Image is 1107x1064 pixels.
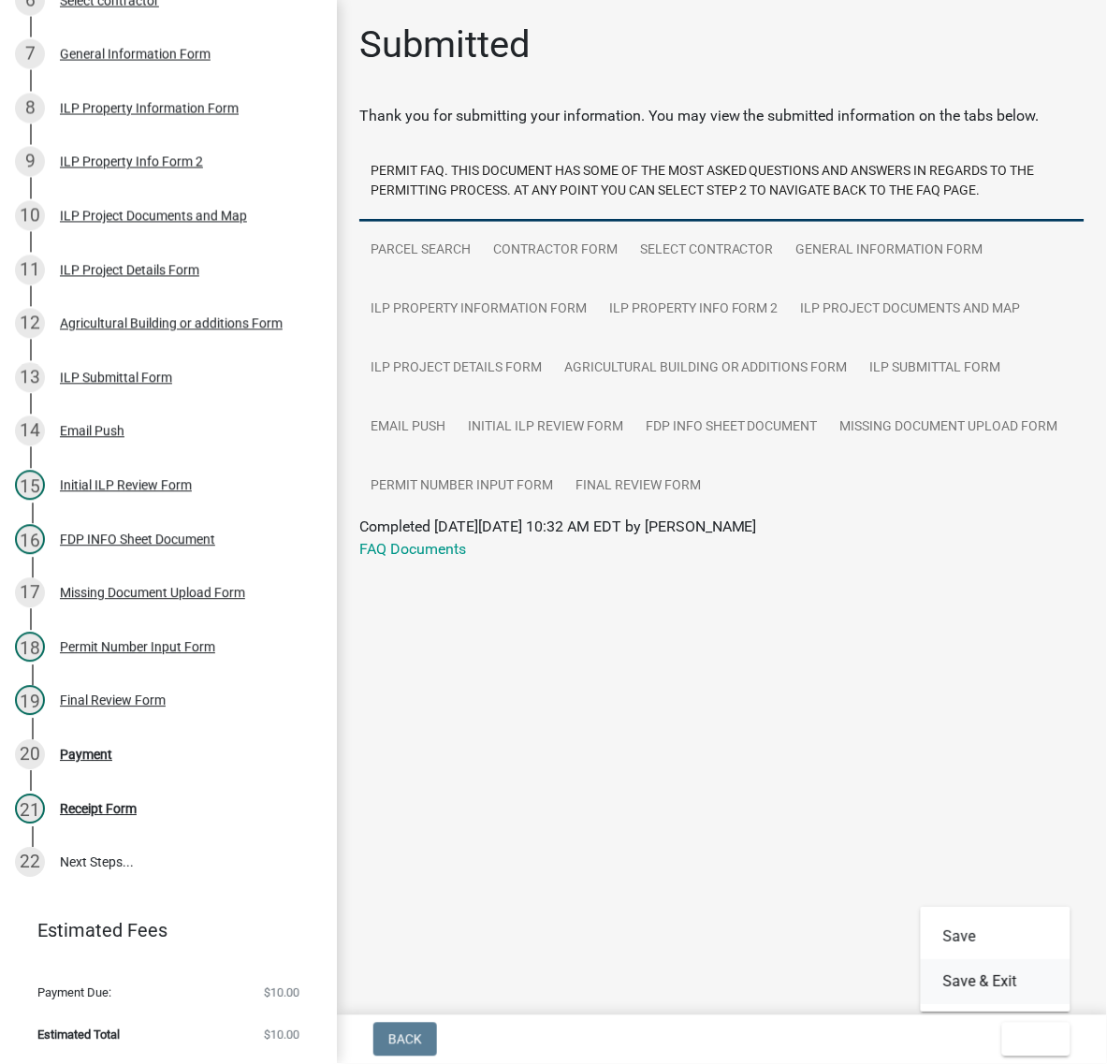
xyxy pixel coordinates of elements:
h1: Submitted [359,22,531,67]
span: $10.00 [264,987,299,999]
span: Back [388,1032,422,1047]
div: 19 [15,686,45,716]
div: 8 [15,94,45,124]
a: Initial ILP Review Form [457,398,634,458]
div: 13 [15,363,45,393]
div: ILP Project Details Form [60,264,199,277]
div: Initial ILP Review Form [60,479,192,492]
a: Missing Document Upload Form [829,398,1070,458]
a: ILP Project Details Form [359,339,553,399]
button: Exit [1002,1023,1071,1057]
span: Exit [1017,1032,1044,1047]
span: $10.00 [264,1029,299,1042]
div: Missing Document Upload Form [60,587,245,600]
button: Save & Exit [921,960,1071,1005]
a: Email Push [359,398,457,458]
div: Receipt Form [60,803,137,816]
div: Permit Number Input Form [60,641,215,654]
div: General Information Form [60,48,211,61]
a: ILP Property Information Form [359,280,598,340]
div: 9 [15,147,45,177]
div: ILP Property Info Form 2 [60,155,203,168]
span: Payment Due: [37,987,111,999]
div: 12 [15,309,45,339]
a: ILP Project Documents and Map [790,280,1032,340]
div: Email Push [60,425,124,438]
button: Back [373,1023,437,1057]
a: General Information Form [785,221,995,281]
div: 11 [15,255,45,285]
a: Agricultural Building or additions Form [553,339,859,399]
div: ILP Project Documents and Map [60,210,247,223]
div: ILP Submittal Form [60,372,172,385]
button: Save [921,915,1071,960]
div: 14 [15,416,45,446]
div: 7 [15,39,45,69]
div: Final Review Form [60,694,166,707]
div: FDP INFO Sheet Document [60,533,215,547]
div: 17 [15,578,45,608]
a: Permit Number Input Form [359,457,564,517]
div: Thank you for submitting your information. You may view the submitted information on the tabs below. [359,105,1085,127]
span: Completed [DATE][DATE] 10:32 AM EDT by [PERSON_NAME] [359,517,757,535]
a: Select contractor [629,221,785,281]
a: FDP INFO Sheet Document [634,398,829,458]
a: ILP Property Info Form 2 [598,280,790,340]
div: 10 [15,201,45,231]
a: Permit FAQ. This document has some of the most asked questions and answers in regards to the perm... [359,142,1085,222]
div: ILP Property Information Form [60,102,239,115]
div: 20 [15,740,45,770]
a: Parcel search [359,221,482,281]
div: 15 [15,471,45,501]
a: Estimated Fees [15,912,307,950]
div: Agricultural Building or additions Form [60,317,283,330]
div: Payment [60,749,112,762]
div: 21 [15,794,45,824]
a: ILP Submittal Form [859,339,1012,399]
a: FAQ Documents [359,540,466,558]
a: Final Review Form [564,457,712,517]
a: Contractor Form [482,221,629,281]
div: 18 [15,633,45,663]
div: 22 [15,848,45,878]
div: Exit [921,908,1071,1013]
span: Estimated Total [37,1029,120,1042]
div: 16 [15,525,45,555]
